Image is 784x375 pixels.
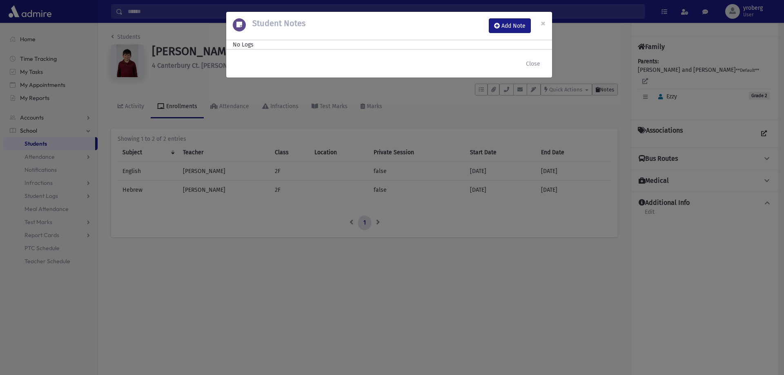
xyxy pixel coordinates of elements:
button: Close [534,12,552,35]
div: No Logs [233,40,546,49]
span: × [541,18,546,29]
button: Add Note [489,18,531,33]
button: Close [521,56,546,71]
h5: Student Notes [246,18,305,28]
